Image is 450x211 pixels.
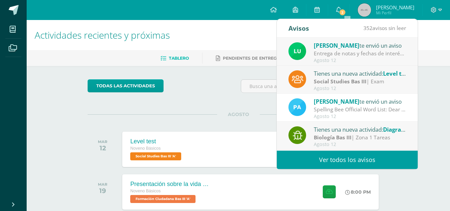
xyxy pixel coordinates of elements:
div: | Zona 1 Tareas [314,134,406,141]
div: Presentación sobre la vida del General [PERSON_NAME]. [130,181,210,188]
div: Spelling Bee Official Word List: Dear Students, Attached you will find the official word list for... [314,106,406,113]
div: Level test [130,138,183,145]
div: Avisos [288,19,309,37]
div: 19 [98,187,107,195]
a: Ver todos los avisos [277,151,418,169]
a: Pendientes de entrega [216,53,280,64]
img: 54f82b4972d4d37a72c9d8d1d5f4dac6.png [288,42,306,60]
span: 2 [339,9,346,16]
span: Diagramas de flujo [383,126,435,133]
span: [PERSON_NAME] [314,98,359,105]
div: te envió un aviso [314,41,406,50]
img: 45x45 [358,3,371,17]
span: avisos sin leer [363,24,406,32]
span: Tablero [169,56,189,61]
div: Tienes una nueva actividad: [314,125,406,134]
strong: Social Studies Bas III [314,78,366,85]
span: Level test [383,70,410,77]
span: Noveno Básicos [130,189,161,193]
div: MAR [98,182,107,187]
a: todas las Actividades [88,79,164,92]
span: Noveno Básicos [130,146,161,151]
div: MAR [98,139,107,144]
span: [PERSON_NAME] [314,42,359,49]
div: 8:00 PM [345,189,371,195]
span: Social Studies Bas III 'A' [130,152,181,160]
div: Agosto 12 [314,58,406,63]
img: 16d00d6a61aad0e8a558f8de8df831eb.png [288,98,306,116]
strong: Biología Bas III [314,134,351,141]
div: | Exam [314,78,406,85]
a: Tablero [161,53,189,64]
span: Actividades recientes y próximas [35,29,170,41]
div: Tienes una nueva actividad: [314,69,406,78]
div: te envió un aviso [314,97,406,106]
div: Agosto 12 [314,86,406,91]
div: Agosto 12 [314,114,406,119]
div: 12 [98,144,107,152]
span: AGOSTO [217,111,260,117]
span: 352 [363,24,372,32]
span: Formación Ciudadana Bas III 'A' [130,195,196,203]
div: Agosto 12 [314,142,406,147]
div: Entrega de notas y fechas de interés: Buenos días estimada comunidad. Espero que se encuentren mu... [314,50,406,57]
input: Busca una actividad próxima aquí... [241,80,389,93]
span: [PERSON_NAME] [376,4,414,11]
span: Mi Perfil [376,10,414,16]
span: Pendientes de entrega [223,56,280,61]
